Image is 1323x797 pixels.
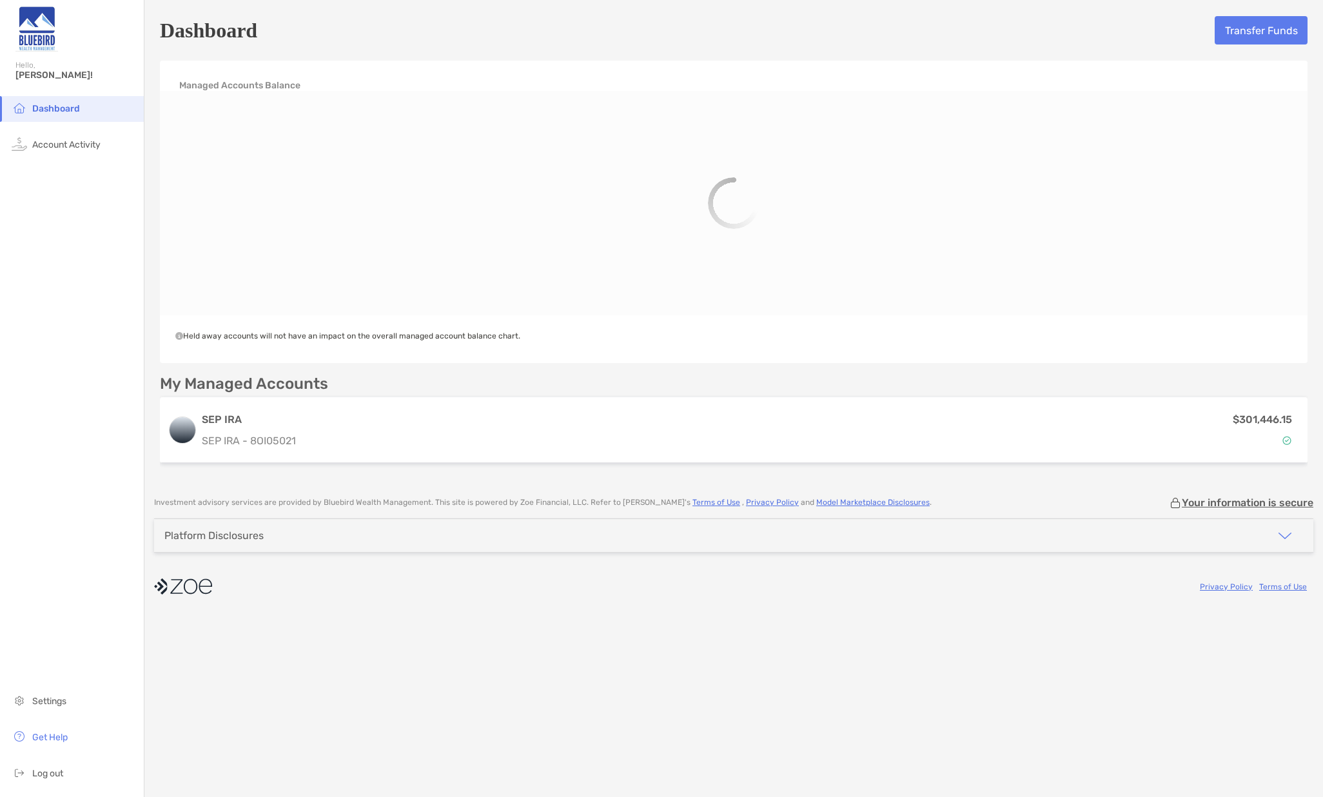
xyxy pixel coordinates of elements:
span: Held away accounts will not have an impact on the overall managed account balance chart. [175,331,520,340]
a: Privacy Policy [1200,582,1253,591]
img: settings icon [12,693,27,708]
h5: Dashboard [160,15,257,45]
a: Terms of Use [1259,582,1307,591]
h3: SEP IRA [202,412,296,428]
span: Get Help [32,732,68,743]
p: SEP IRA - 8OI05021 [202,433,296,449]
img: activity icon [12,136,27,152]
p: My Managed Accounts [160,376,328,392]
p: Investment advisory services are provided by Bluebird Wealth Management . This site is powered by... [154,498,932,507]
img: logout icon [12,765,27,780]
button: Transfer Funds [1215,16,1308,44]
img: company logo [154,572,212,601]
img: household icon [12,100,27,115]
span: [PERSON_NAME]! [15,70,136,81]
img: icon arrow [1277,528,1293,544]
span: Account Activity [32,139,101,150]
p: $301,446.15 [1233,411,1292,428]
img: Account Status icon [1282,436,1291,445]
h4: Managed Accounts Balance [179,80,300,91]
a: Terms of Use [692,498,740,507]
span: Settings [32,696,66,707]
span: Log out [32,768,63,779]
div: Platform Disclosures [164,529,264,542]
img: get-help icon [12,729,27,744]
span: Dashboard [32,103,80,114]
a: Privacy Policy [746,498,799,507]
a: Model Marketplace Disclosures [816,498,930,507]
img: Zoe Logo [15,5,58,52]
p: Your information is secure [1182,497,1313,509]
img: logo account [170,417,195,443]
